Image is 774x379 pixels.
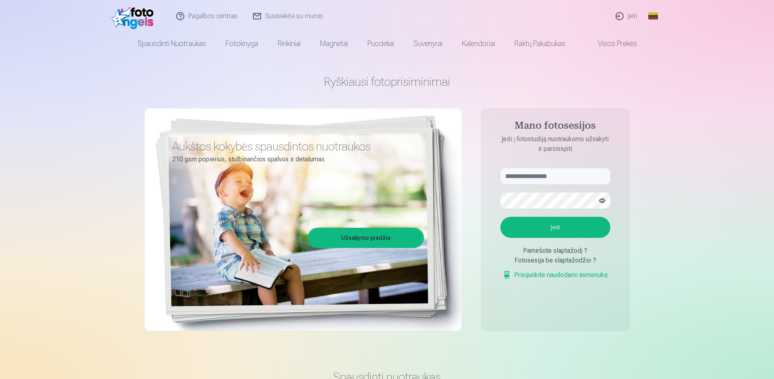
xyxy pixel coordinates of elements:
[404,32,452,55] a: Suvenyrai
[452,32,505,55] a: Kalendoriai
[500,256,610,265] div: Fotosesija be slaptažodžio ?
[492,134,618,154] p: Įeiti į fotostudiją nuotraukoms užsakyti ir parsisiųsti
[216,32,268,55] a: Fotoknyga
[145,74,630,89] h1: Ryškiausi fotoprisiminimai
[309,229,423,247] a: Užsakymo pradžia
[358,32,404,55] a: Puodeliai
[505,32,575,55] a: Raktų pakabukas
[172,139,418,154] h3: Aukštos kokybės spausdintos nuotraukos
[112,3,158,29] img: /fa2
[268,32,310,55] a: Rinkiniai
[172,154,418,165] p: 210 gsm popierius, stulbinančios spalvos ir detalumas
[128,32,216,55] a: Spausdinti nuotraukas
[500,246,610,256] div: Pamiršote slaptažodį ?
[503,270,608,280] a: Prisijunkite naudodami asmenukę
[500,217,610,238] button: Įeiti
[575,32,647,55] a: Visos prekės
[492,120,618,134] h4: Mano fotosesijos
[310,32,358,55] a: Magnetai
